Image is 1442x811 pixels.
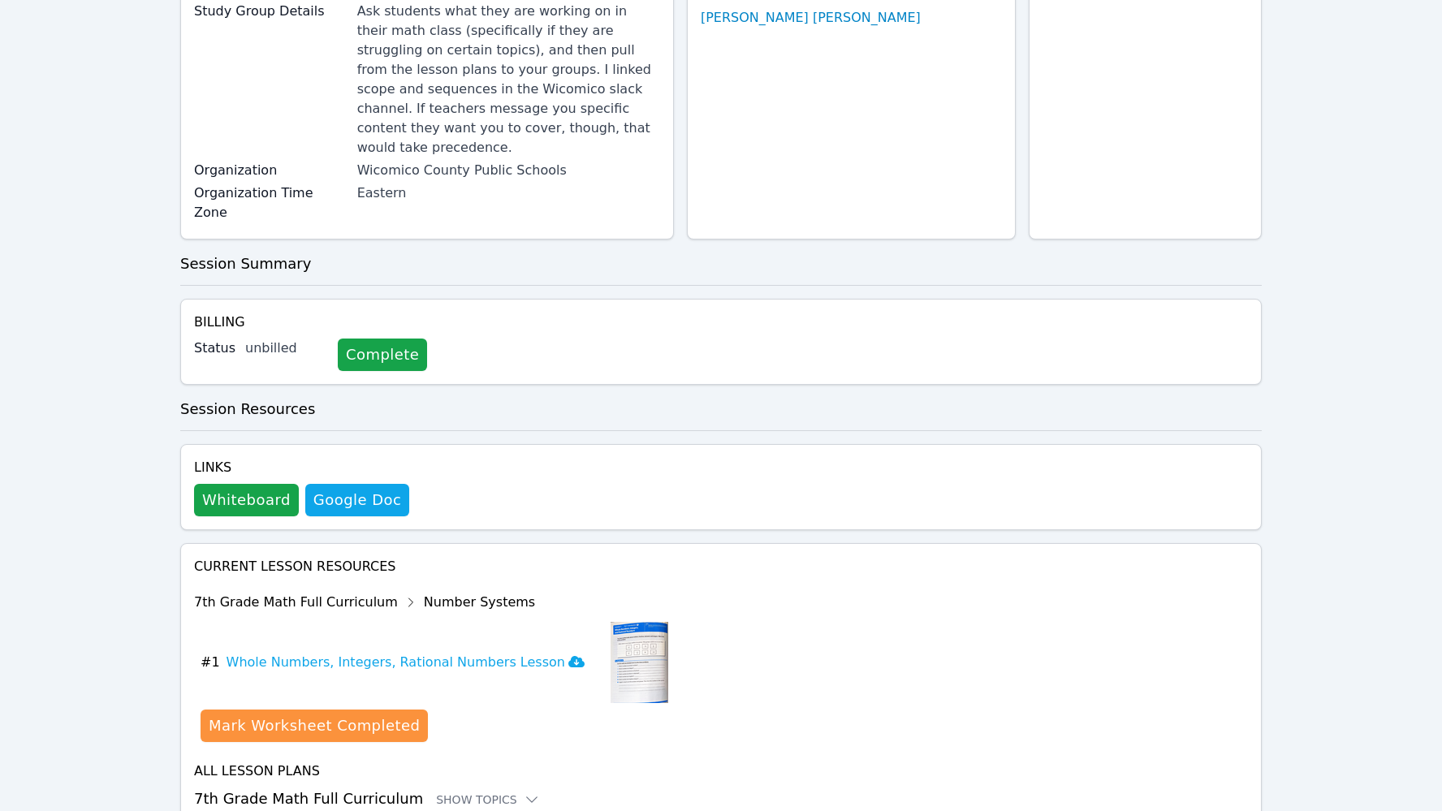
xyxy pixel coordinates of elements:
[180,398,1262,421] h3: Session Resources
[357,2,660,157] div: Ask students what they are working on in their math class (specifically if they are struggling on...
[194,2,348,21] label: Study Group Details
[194,761,1248,781] h4: All Lesson Plans
[194,484,299,516] button: Whiteboard
[357,183,660,203] div: Eastern
[194,339,235,358] label: Status
[194,183,348,222] label: Organization Time Zone
[194,458,409,477] h4: Links
[201,710,428,742] button: Mark Worksheet Completed
[209,714,420,737] div: Mark Worksheet Completed
[194,589,668,615] div: 7th Grade Math Full Curriculum Number Systems
[357,161,660,180] div: Wicomico County Public Schools
[201,653,220,672] span: # 1
[338,339,427,371] a: Complete
[701,8,921,28] a: [PERSON_NAME] [PERSON_NAME]
[194,161,348,180] label: Organization
[245,339,325,358] div: unbilled
[194,787,1248,810] h3: 7th Grade Math Full Curriculum
[194,557,1248,576] h4: Current Lesson Resources
[201,622,598,703] button: #1Whole Numbers, Integers, Rational Numbers Lesson
[305,484,409,516] a: Google Doc
[180,252,1262,275] h3: Session Summary
[611,622,668,703] img: Whole Numbers, Integers, Rational Numbers Lesson
[227,653,585,672] h3: Whole Numbers, Integers, Rational Numbers Lesson
[194,313,1248,332] h4: Billing
[436,792,540,808] button: Show Topics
